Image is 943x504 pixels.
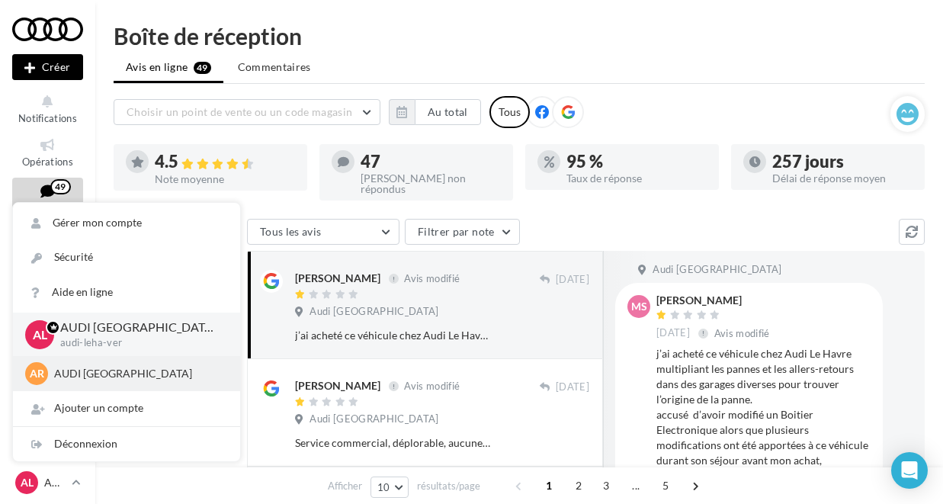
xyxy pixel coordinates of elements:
button: Choisir un point de vente ou un code magasin [114,99,380,125]
button: Au total [389,99,481,125]
div: Délai de réponse moyen [772,173,913,184]
span: 2 [566,474,591,498]
span: Avis modifié [714,327,770,339]
span: 3 [594,474,618,498]
div: Ajouter un compte [13,391,240,425]
span: Avis modifié [404,272,460,284]
div: 257 jours [772,153,913,170]
span: Opérations [22,156,73,168]
div: Note moyenne [155,174,295,185]
a: Gérer mon compte [13,206,240,240]
button: Créer [12,54,83,80]
p: AUDI [GEOGRAPHIC_DATA] [44,475,66,490]
div: Nouvelle campagne [12,54,83,80]
div: 49 [50,179,71,194]
span: ... [624,474,648,498]
button: Filtrer par note [405,219,520,245]
span: résultats/page [417,479,480,493]
a: AL AUDI [GEOGRAPHIC_DATA] [12,468,83,497]
span: 1 [537,474,561,498]
div: Service commercial, déplorable, aucune prise de position favorable vers le client . Véhicule vend... [295,435,490,451]
span: ms [631,299,647,314]
span: Notifications [18,112,77,124]
div: Boîte de réception [114,24,925,47]
span: 10 [377,481,390,493]
div: 4.5 [155,153,295,171]
p: audi-leha-ver [60,336,216,350]
div: [PERSON_NAME] [656,295,773,306]
span: Choisir un point de vente ou un code magasin [127,105,352,118]
div: [PERSON_NAME] non répondus [361,173,501,194]
a: Sécurité [13,240,240,274]
div: Tous [489,96,530,128]
div: Taux de réponse [566,173,707,184]
span: 5 [653,474,678,498]
span: AR [30,366,44,381]
span: [DATE] [656,326,690,340]
div: [PERSON_NAME] [295,271,380,286]
div: 95 % [566,153,707,170]
div: j’ai acheté ce véhicule chez Audi Le Havre multipliant les pannes et les allers-retours dans des ... [295,328,490,343]
span: Audi [GEOGRAPHIC_DATA] [653,263,781,277]
button: 10 [370,477,409,498]
span: Avis modifié [404,380,460,392]
div: Open Intercom Messenger [891,452,928,489]
span: Commentaires [238,59,311,75]
span: AL [21,475,34,490]
p: AUDI [GEOGRAPHIC_DATA] [54,366,222,381]
button: Au total [415,99,481,125]
a: Boîte de réception49 [12,178,83,233]
span: AL [33,326,47,343]
span: [DATE] [556,273,589,287]
p: AUDI [GEOGRAPHIC_DATA] [60,319,216,336]
span: Audi [GEOGRAPHIC_DATA] [310,305,438,319]
div: [PERSON_NAME] [295,378,380,393]
div: Déconnexion [13,427,240,461]
span: Tous les avis [260,225,322,238]
a: Aide en ligne [13,275,240,310]
button: Tous les avis [247,219,399,245]
span: Audi [GEOGRAPHIC_DATA] [310,413,438,426]
span: [DATE] [556,380,589,394]
div: 47 [361,153,501,170]
a: Opérations [12,133,83,171]
button: Notifications [12,90,83,127]
span: Afficher [328,479,362,493]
